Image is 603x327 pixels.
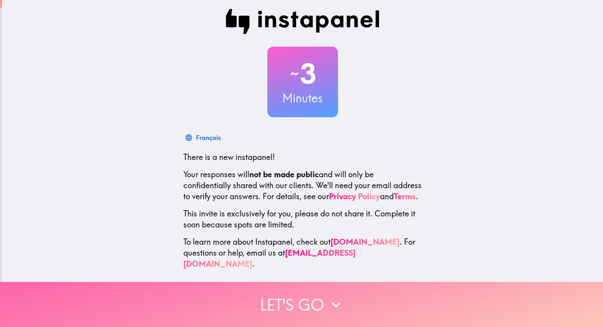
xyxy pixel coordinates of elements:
button: Français [183,130,224,145]
span: ~ [289,62,300,85]
a: [DOMAIN_NAME] [331,237,400,247]
p: This invite is exclusively for you, please do not share it. Complete it soon because spots are li... [183,208,422,230]
img: Instapanel [226,9,380,34]
h3: Minutes [267,90,338,106]
h2: 3 [267,58,338,90]
span: There is a new instapanel! [183,152,275,162]
a: Terms [394,191,416,201]
div: Français [196,132,221,143]
a: Privacy Policy [329,191,380,201]
p: To learn more about Instapanel, check out . For questions or help, email us at . [183,236,422,269]
b: not be made public [249,169,319,179]
a: [EMAIL_ADDRESS][DOMAIN_NAME] [183,248,356,269]
p: Your responses will and will only be confidentially shared with our clients. We'll need your emai... [183,169,422,202]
